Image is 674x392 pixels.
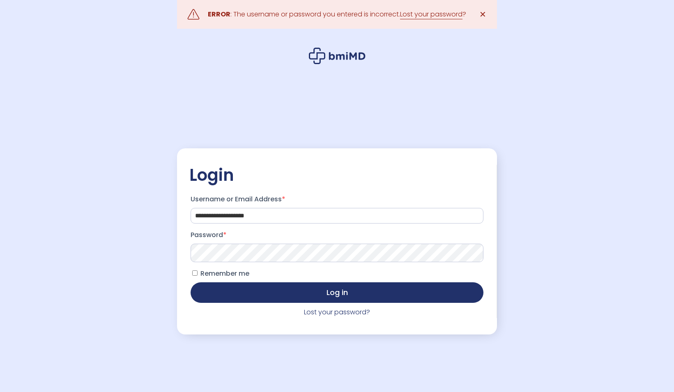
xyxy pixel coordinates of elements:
a: Lost your password? [304,307,370,317]
h2: Login [189,165,485,185]
button: Log in [191,282,483,303]
input: Remember me [192,270,198,276]
a: ✕ [474,6,491,23]
span: Remember me [200,269,249,278]
a: Lost your password [400,9,462,19]
div: : The username or password you entered is incorrect. ? [208,9,466,20]
strong: ERROR [208,9,230,19]
label: Username or Email Address [191,193,483,206]
span: ✕ [479,9,486,20]
label: Password [191,228,483,242]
